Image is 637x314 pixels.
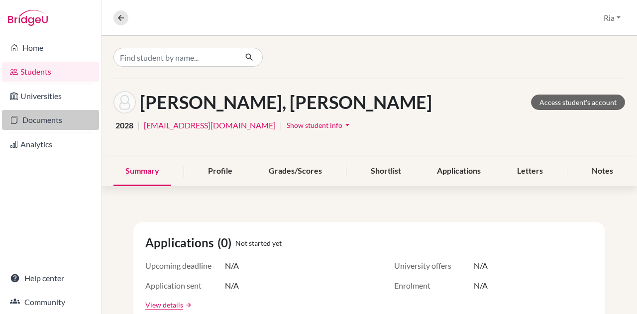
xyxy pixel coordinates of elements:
a: Documents [2,110,99,130]
span: | [137,119,140,131]
div: Notes [580,157,625,186]
span: Applications [145,234,217,252]
i: arrow_drop_down [342,120,352,130]
span: N/A [225,260,239,272]
a: [EMAIL_ADDRESS][DOMAIN_NAME] [144,119,276,131]
span: Enrolment [394,280,474,292]
span: Not started yet [235,238,282,248]
span: N/A [474,280,488,292]
img: Bridge-U [8,10,48,26]
a: Home [2,38,99,58]
div: Letters [505,157,555,186]
div: Profile [196,157,244,186]
span: N/A [474,260,488,272]
img: Gabriella Natalie Siarta's avatar [113,91,136,113]
input: Find student by name... [113,48,237,67]
a: arrow_forward [183,302,192,309]
span: (0) [217,234,235,252]
span: Upcoming deadline [145,260,225,272]
span: N/A [225,280,239,292]
a: Help center [2,268,99,288]
div: Applications [425,157,493,186]
button: Ria [599,8,625,27]
a: Students [2,62,99,82]
a: View details [145,300,183,310]
div: Shortlist [359,157,413,186]
a: Analytics [2,134,99,154]
a: Community [2,292,99,312]
a: Universities [2,86,99,106]
span: 2028 [115,119,133,131]
span: University offers [394,260,474,272]
span: Show student info [287,121,342,129]
h1: [PERSON_NAME], [PERSON_NAME] [140,92,432,113]
span: | [280,119,282,131]
a: Access student's account [531,95,625,110]
div: Summary [113,157,171,186]
button: Show student infoarrow_drop_down [286,117,353,133]
div: Grades/Scores [257,157,334,186]
span: Application sent [145,280,225,292]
